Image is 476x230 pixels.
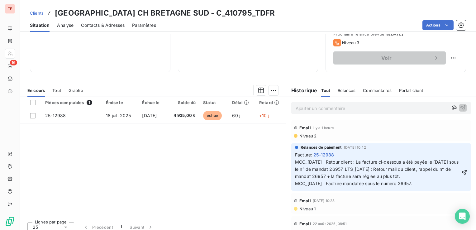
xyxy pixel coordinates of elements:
span: Email [299,198,311,203]
div: Solde dû [170,100,196,105]
span: échue [203,111,222,120]
span: Commentaires [363,88,392,93]
span: Graphe [69,88,83,93]
span: 25-12988 [45,113,66,118]
h3: [GEOGRAPHIC_DATA] CH BRETAGNE SUD - C_410795_TDFR [55,7,275,19]
span: Paramètres [132,22,156,28]
button: Actions [422,20,454,30]
span: Niveau 3 [342,40,359,45]
span: Email [299,221,311,226]
span: [DATE] 10:42 [344,146,366,149]
div: Pièces comptables [45,100,98,105]
span: Facture : [295,151,312,158]
span: 1 [87,100,92,105]
span: 4 935,00 € [170,113,196,119]
span: Email [299,125,311,130]
span: MCO_[DATE] : Retour client : La facture ci-dessous a été payée le [DATE] sous le n° de mandat 269... [295,159,460,186]
span: Relances de paiement [301,145,341,150]
span: Relances [338,88,355,93]
span: Niveau 2 [299,133,317,138]
span: Analyse [57,22,74,28]
a: Clients [30,10,44,16]
div: Statut [203,100,225,105]
span: [DATE] 10:28 [313,199,335,203]
span: En cours [27,88,45,93]
span: il y a 1 heure [313,126,334,130]
span: 25-12988 [313,151,334,158]
div: Open Intercom Messenger [455,209,470,224]
span: 16 [10,60,17,65]
span: [DATE] [142,113,157,118]
span: +10 j [259,113,269,118]
span: 18 juil. 2025 [106,113,131,118]
span: Niveau 1 [299,206,316,211]
h6: Historique [286,87,317,94]
span: Tout [321,88,331,93]
div: TE [5,4,15,14]
span: Portail client [399,88,423,93]
span: Situation [30,22,50,28]
span: Contacts & Adresses [81,22,125,28]
div: Émise le [106,100,135,105]
span: Tout [52,88,61,93]
div: Retard [259,100,282,105]
span: 60 j [232,113,240,118]
img: Logo LeanPay [5,216,15,226]
div: Délai [232,100,252,105]
span: 22 août 2025, 08:51 [313,222,347,226]
button: Voir [333,51,446,65]
span: Clients [30,11,44,16]
div: Échue le [142,100,162,105]
span: Voir [341,55,432,60]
